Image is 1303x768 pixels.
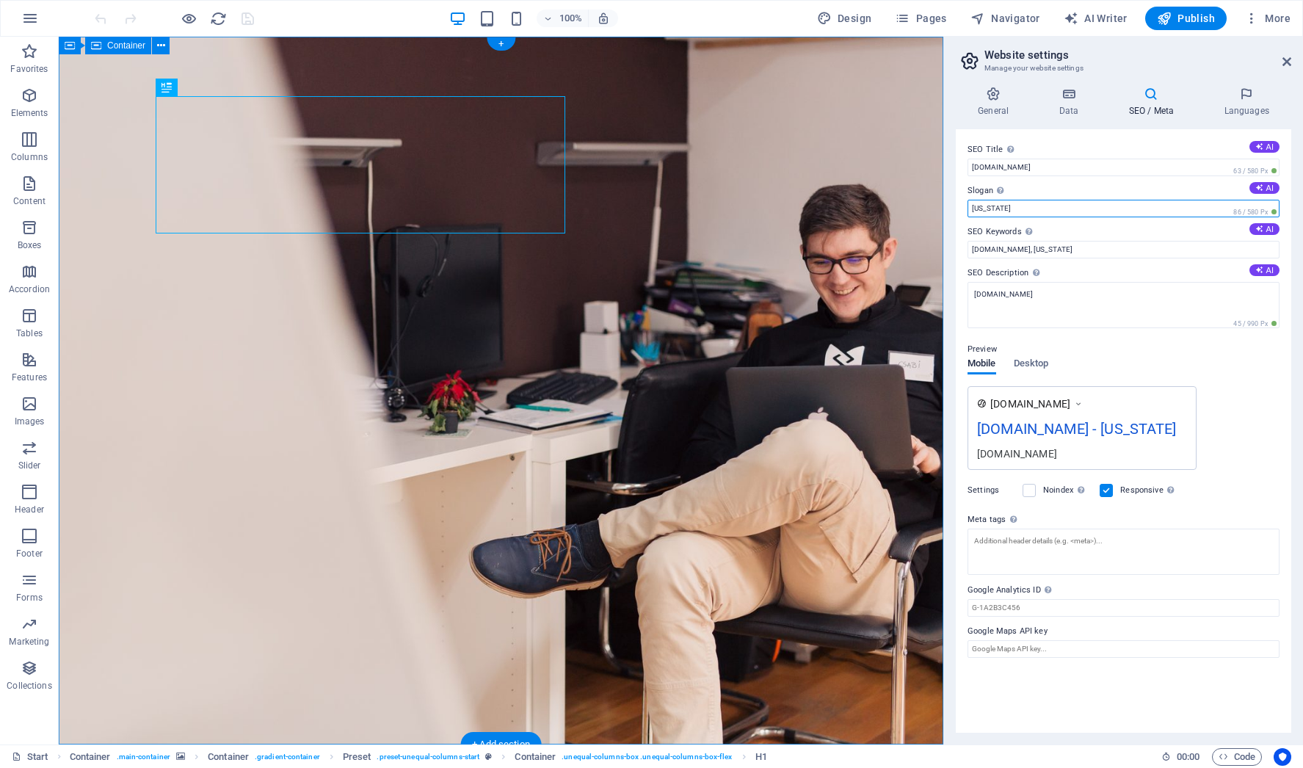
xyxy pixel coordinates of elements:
button: AI Writer [1058,7,1133,30]
p: Slider [18,460,41,471]
nav: breadcrumb [70,748,767,766]
span: Design [817,11,872,26]
h4: SEO / Meta [1106,87,1202,117]
span: 63 / 580 Px [1230,166,1280,176]
label: Settings [968,482,1015,499]
button: Usercentrics [1274,748,1291,766]
label: Slogan [968,182,1280,200]
label: SEO Description [968,264,1280,282]
span: More [1244,11,1291,26]
div: Preview [968,358,1048,386]
span: : [1187,751,1189,762]
span: Container [208,748,249,766]
span: Click to select. Double-click to edit [755,748,767,766]
p: Forms [16,592,43,604]
label: Google Analytics ID [968,582,1280,599]
label: Responsive [1120,482,1178,499]
button: SEO Keywords [1249,223,1280,235]
div: [DOMAIN_NAME] [977,446,1187,461]
button: Publish [1145,7,1227,30]
span: Publish [1157,11,1215,26]
input: Slogan... [968,200,1280,217]
button: Click here to leave preview mode and continue editing [180,10,197,27]
button: 100% [537,10,589,27]
h4: General [956,87,1037,117]
span: Click to select. Double-click to edit [515,748,556,766]
button: SEO Title [1249,141,1280,153]
button: reload [209,10,227,27]
h4: Data [1037,87,1106,117]
p: Content [13,195,46,207]
button: More [1238,7,1296,30]
input: G-1A2B3C456 [968,599,1280,617]
p: Preview [968,341,997,358]
span: Navigator [970,11,1040,26]
button: Code [1212,748,1262,766]
i: Reload page [210,10,227,27]
button: Design [811,7,878,30]
span: . preset-unequal-columns-start [377,748,479,766]
button: Navigator [965,7,1046,30]
p: Favorites [10,63,48,75]
button: SEO Description [1249,264,1280,276]
p: Columns [11,151,48,163]
span: Click to select. Double-click to edit [343,748,371,766]
p: Tables [16,327,43,339]
span: Mobile [968,355,996,375]
p: Footer [16,548,43,559]
button: Slogan [1249,182,1280,194]
p: Collections [7,680,51,692]
span: Code [1219,748,1255,766]
div: + Add section [460,732,542,757]
span: 45 / 990 Px [1230,319,1280,329]
div: + [487,37,515,51]
label: Google Maps API key [968,623,1280,640]
span: [DOMAIN_NAME] [990,396,1070,411]
span: AI Writer [1064,11,1128,26]
span: . main-container [117,748,170,766]
h6: Session time [1161,748,1200,766]
p: Images [15,416,45,427]
span: 00 00 [1177,748,1199,766]
label: SEO Title [968,141,1280,159]
i: On resize automatically adjust zoom level to fit chosen device. [597,12,610,25]
span: Pages [895,11,946,26]
label: Noindex [1043,482,1091,499]
p: Marketing [9,636,49,648]
a: Click to cancel selection. Double-click to open Pages [12,748,48,766]
i: This element is a customizable preset [485,753,492,761]
div: [DOMAIN_NAME] - [US_STATE] [977,418,1187,446]
span: . unequal-columns-box .unequal-columns-box-flex [562,748,732,766]
button: Pages [889,7,952,30]
label: SEO Keywords [968,223,1280,241]
span: Container [107,41,145,50]
div: Design (Ctrl+Alt+Y) [811,7,878,30]
p: Features [12,372,47,383]
h3: Manage your website settings [984,62,1262,75]
p: Header [15,504,44,515]
span: . gradient-container [255,748,320,766]
input: Google Maps API key... [968,640,1280,658]
h2: Website settings [984,48,1291,62]
p: Elements [11,107,48,119]
h6: 100% [559,10,582,27]
span: Desktop [1014,355,1049,375]
span: Click to select. Double-click to edit [70,748,111,766]
span: 86 / 580 Px [1230,207,1280,217]
p: Accordion [9,283,50,295]
p: Boxes [18,239,42,251]
h4: Languages [1202,87,1291,117]
label: Meta tags [968,511,1280,529]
